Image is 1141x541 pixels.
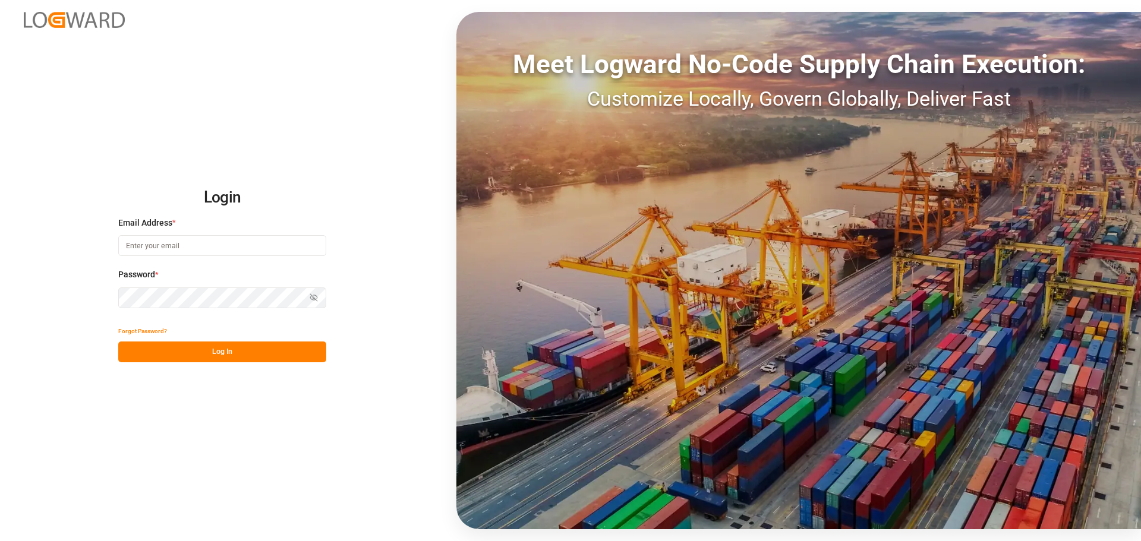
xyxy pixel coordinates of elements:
[24,12,125,28] img: Logward_new_orange.png
[118,235,326,256] input: Enter your email
[118,321,167,341] button: Forgot Password?
[118,179,326,217] h2: Login
[456,45,1141,84] div: Meet Logward No-Code Supply Chain Execution:
[118,341,326,362] button: Log In
[456,84,1141,114] div: Customize Locally, Govern Globally, Deliver Fast
[118,217,172,229] span: Email Address
[118,268,155,281] span: Password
